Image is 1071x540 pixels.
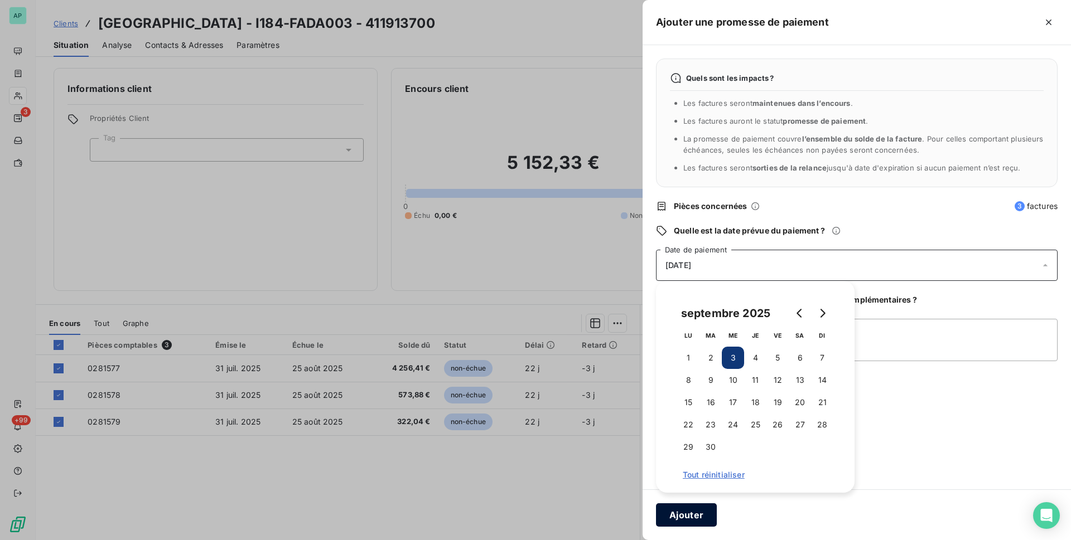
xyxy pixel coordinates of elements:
[674,201,747,212] span: Pièces concernées
[789,302,811,324] button: Go to previous month
[744,413,766,436] button: 25
[783,116,866,125] span: promesse de paiement
[656,14,829,30] h5: Ajouter une promesse de paiement
[699,369,722,391] button: 9
[722,391,744,413] button: 17
[677,324,699,347] th: lundi
[683,163,1020,172] span: Les factures seront jusqu'à date d'expiration si aucun paiement n’est reçu.
[674,225,825,236] span: Quelle est la date prévue du paiement ?
[699,391,722,413] button: 16
[789,413,811,436] button: 27
[699,324,722,347] th: mardi
[722,369,744,391] button: 10
[677,436,699,458] button: 29
[766,369,789,391] button: 12
[752,99,851,108] span: maintenues dans l’encours
[811,391,833,413] button: 21
[811,324,833,347] th: dimanche
[811,413,833,436] button: 28
[699,347,722,369] button: 2
[752,163,827,172] span: sorties de la relance
[1015,201,1025,211] span: 3
[811,302,833,324] button: Go to next month
[722,413,744,436] button: 24
[744,369,766,391] button: 11
[686,74,774,82] span: Quels sont les impacts ?
[744,347,766,369] button: 4
[677,391,699,413] button: 15
[802,134,923,143] span: l’ensemble du solde de la facture
[656,503,717,527] button: Ajouter
[677,347,699,369] button: 1
[677,413,699,436] button: 22
[811,347,833,369] button: 7
[766,391,789,413] button: 19
[677,369,699,391] button: 8
[789,369,811,391] button: 13
[1015,201,1058,212] span: factures
[722,324,744,347] th: mercredi
[683,134,1044,154] span: La promesse de paiement couvre . Pour celles comportant plusieurs échéances, seules les échéances...
[683,99,853,108] span: Les factures seront .
[699,436,722,458] button: 30
[683,470,828,479] span: Tout réinitialiser
[744,324,766,347] th: jeudi
[699,413,722,436] button: 23
[789,347,811,369] button: 6
[789,391,811,413] button: 20
[744,391,766,413] button: 18
[789,324,811,347] th: samedi
[811,369,833,391] button: 14
[1033,502,1060,529] div: Open Intercom Messenger
[683,116,869,125] span: Les factures auront le statut .
[722,347,744,369] button: 3
[665,261,691,270] span: [DATE]
[766,347,789,369] button: 5
[766,413,789,436] button: 26
[766,324,789,347] th: vendredi
[677,304,774,322] div: septembre 2025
